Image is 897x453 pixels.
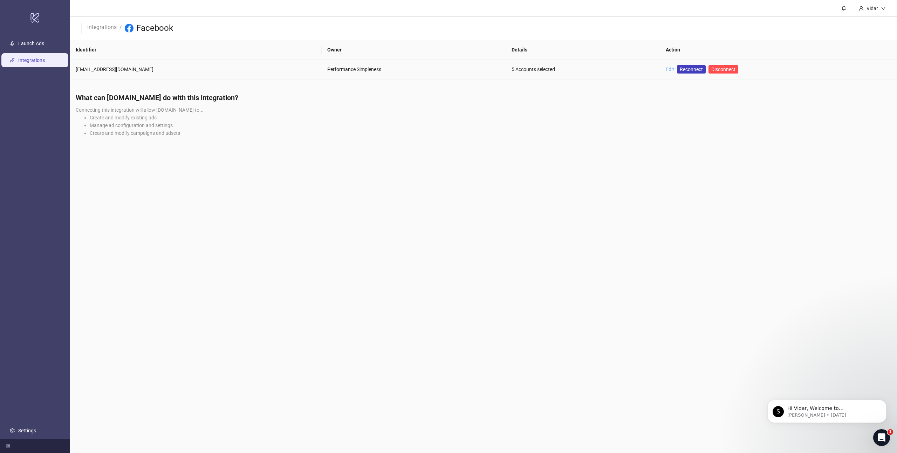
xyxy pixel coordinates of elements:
span: user [859,6,864,11]
iframe: Intercom live chat [873,429,890,446]
span: Reconnect [680,65,703,73]
span: Disconnect [711,67,735,72]
a: Reconnect [677,65,706,74]
button: Disconnect [708,65,738,74]
span: menu-fold [6,444,11,448]
div: Performance Simpleness [327,65,500,73]
h3: Facebook [136,23,173,34]
a: Launch Ads [18,41,44,46]
a: Edit [666,67,674,72]
th: Owner [322,40,506,60]
iframe: Intercom notifications message [757,385,897,434]
li: Create and modify existing ads [90,114,891,121]
th: Action [660,40,897,60]
span: 1 [888,429,893,435]
th: Details [506,40,660,60]
span: Connecting this integration will allow [DOMAIN_NAME] to... [76,107,204,113]
th: Identifier [70,40,322,60]
a: Integrations [86,23,118,30]
a: Integrations [18,57,45,63]
h4: What can [DOMAIN_NAME] do with this integration? [76,93,891,103]
li: Manage ad configuration and settings [90,121,891,129]
div: [EMAIL_ADDRESS][DOMAIN_NAME] [76,65,316,73]
span: bell [841,6,846,11]
div: Vidar [864,5,881,12]
div: 5 Accounts selected [512,65,655,73]
a: Settings [18,428,36,433]
li: / [119,23,122,34]
span: down [881,6,886,11]
li: Create and modify campaigns and adsets [90,129,891,137]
